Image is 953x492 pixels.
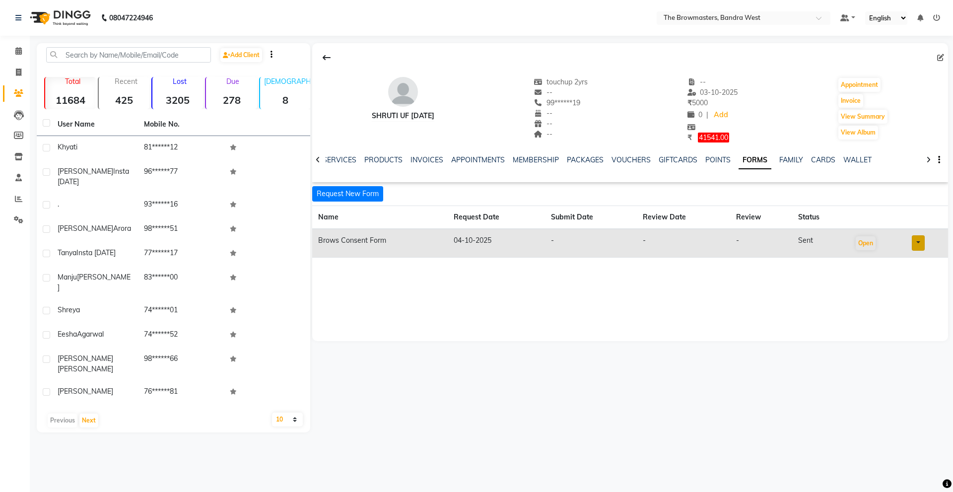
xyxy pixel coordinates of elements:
[448,206,545,229] th: Request Date
[152,94,203,106] strong: 3205
[58,273,131,292] span: [PERSON_NAME]
[58,248,76,257] span: Tanya
[46,47,211,63] input: Search by Name/Mobile/Email/Code
[687,88,738,97] span: 03-10-2025
[687,98,708,107] span: 5000
[705,155,731,164] a: POINTS
[52,113,138,136] th: User Name
[58,305,80,314] span: shreya
[838,110,887,124] button: View Summary
[364,155,403,164] a: PRODUCTS
[687,133,692,142] span: ₹
[99,94,149,106] strong: 425
[113,224,131,233] span: Arora
[687,77,706,86] span: --
[103,77,149,86] p: Recent
[260,94,311,106] strong: 8
[372,111,434,121] div: Shruti uf [DATE]
[58,330,77,339] span: Eesha
[49,77,96,86] p: Total
[545,229,637,258] td: -
[109,4,153,32] b: 08047224946
[739,151,771,169] a: FORMS
[76,248,116,257] span: Insta [DATE]
[856,236,876,250] button: Open
[58,200,59,209] span: .
[843,155,872,164] a: WALLET
[312,229,448,258] td: Brows Consent Form
[58,354,113,363] span: [PERSON_NAME]
[534,119,553,128] span: --
[156,77,203,86] p: Lost
[312,206,448,229] th: Name
[323,155,356,164] a: SERVICES
[208,77,257,86] p: Due
[264,77,311,86] p: [DEMOGRAPHIC_DATA]
[316,48,337,67] div: Back to Client
[513,155,559,164] a: MEMBERSHIP
[388,77,418,107] img: avatar
[637,206,730,229] th: Review Date
[312,186,383,202] button: Request New Form
[58,364,113,373] span: [PERSON_NAME]
[567,155,604,164] a: PACKAGES
[58,224,113,233] span: [PERSON_NAME]
[58,387,113,396] span: [PERSON_NAME]
[698,133,729,142] span: 41541.00
[730,229,792,258] td: -
[448,229,545,258] td: 04-10-2025
[451,155,505,164] a: APPOINTMENTS
[706,110,708,120] span: |
[58,142,77,151] span: Khyati
[534,77,588,86] span: touchup 2yrs
[687,98,692,107] span: ₹
[838,78,881,92] button: Appointment
[730,206,792,229] th: Review
[410,155,443,164] a: INVOICES
[534,88,553,97] span: --
[712,108,730,122] a: Add
[792,206,849,229] th: Status
[534,130,553,139] span: --
[838,126,878,140] button: View Album
[811,155,835,164] a: CARDS
[79,414,98,427] button: Next
[792,229,849,258] td: sent
[659,155,697,164] a: GIFTCARDS
[687,110,702,119] span: 0
[45,94,96,106] strong: 11684
[220,48,262,62] a: Add Client
[779,155,803,164] a: FAMILY
[77,330,104,339] span: Agarwal
[534,109,553,118] span: --
[637,229,730,258] td: -
[58,167,113,176] span: [PERSON_NAME]
[138,113,224,136] th: Mobile No.
[58,273,77,281] span: Manju
[838,94,863,108] button: Invoice
[206,94,257,106] strong: 278
[25,4,93,32] img: logo
[545,206,637,229] th: Submit Date
[612,155,651,164] a: VOUCHERS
